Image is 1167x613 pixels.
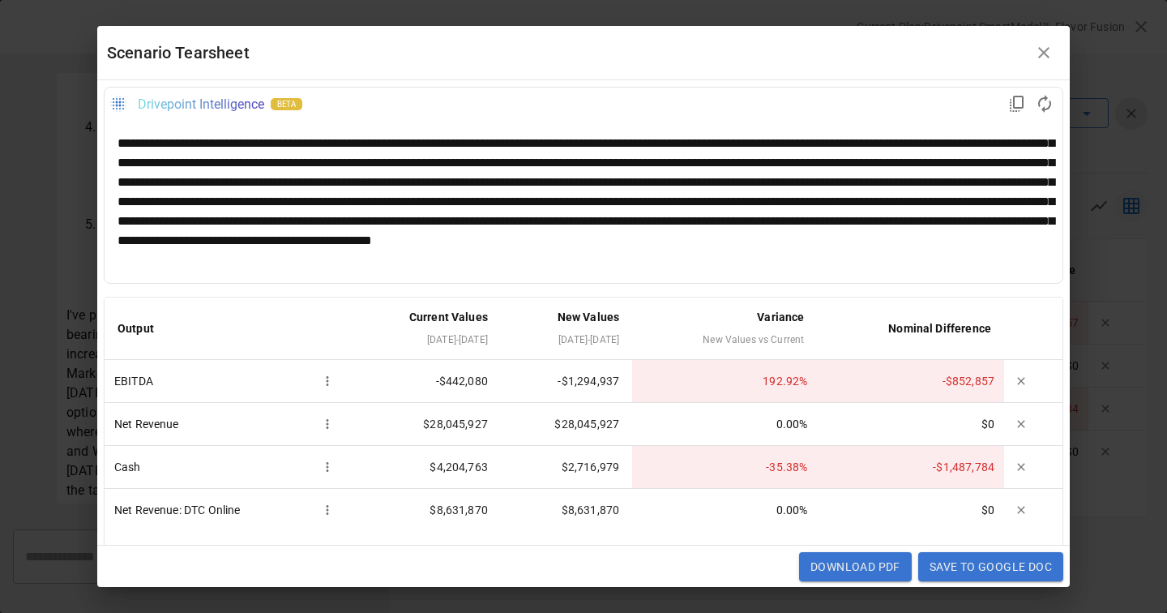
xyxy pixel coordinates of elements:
[501,298,632,360] th: New Values
[114,456,339,478] div: Cash
[918,552,1063,581] button: Save to Google Doc
[501,403,632,446] td: $28,045,927
[817,360,1004,403] td: -$852,857
[799,552,912,581] button: Download PDF
[138,96,264,112] div: Drivepoint Intelligence
[501,360,632,403] td: -$1,294,937
[632,403,817,446] td: 0.00 %
[348,360,501,403] td: -$442,080
[632,298,817,360] th: Variance
[632,489,817,531] td: 0.00 %
[645,330,804,349] div: New Values vs Current
[817,446,1004,489] td: -$1,487,784
[348,489,501,531] td: $8,631,870
[114,413,339,435] div: Net Revenue
[348,298,501,360] th: Current Values
[632,360,817,403] td: 192.92 %
[114,370,339,392] div: EBITDA
[271,98,302,110] div: beta
[817,403,1004,446] td: $0
[348,403,501,446] td: $28,045,927
[114,538,124,569] span: +
[501,446,632,489] td: $2,716,979
[817,489,1004,531] td: $0
[105,298,348,360] th: Output
[632,446,817,489] td: -35.38 %
[501,489,632,531] td: $8,631,870
[514,330,619,349] div: [DATE] - [DATE]
[107,40,1028,66] div: Scenario Tearsheet
[817,298,1004,360] th: Nominal Difference
[348,446,501,489] td: $4,204,763
[361,330,488,349] div: [DATE] - [DATE]
[105,531,212,576] button: +ADD OUTPUT
[114,499,339,521] div: Net Revenue: DTC Online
